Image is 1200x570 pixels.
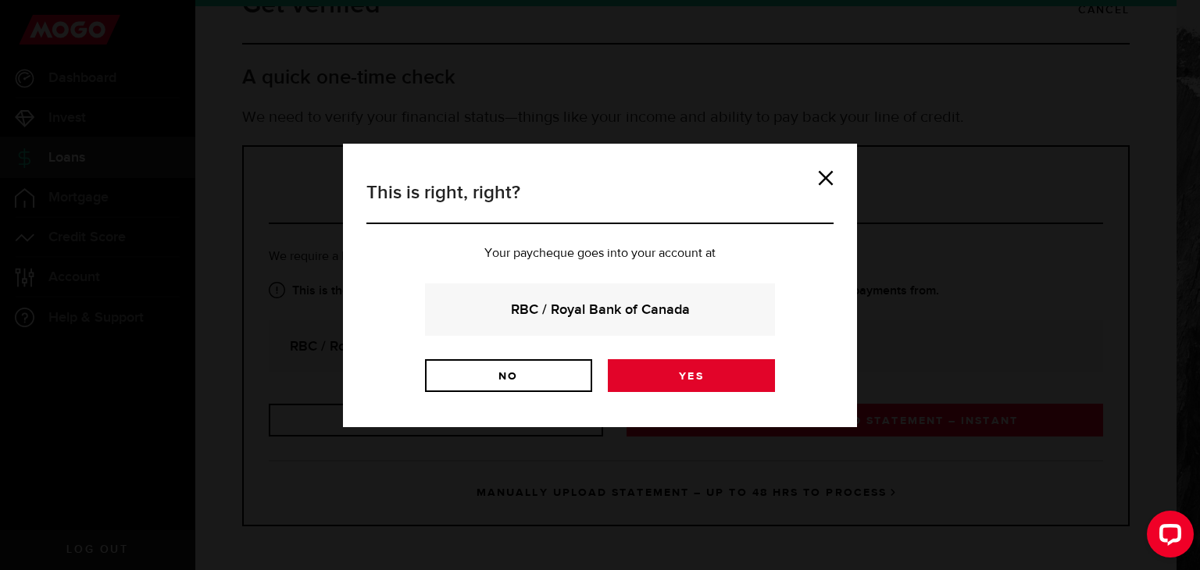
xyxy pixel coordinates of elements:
[425,359,592,392] a: No
[446,299,754,320] strong: RBC / Royal Bank of Canada
[1134,504,1200,570] iframe: LiveChat chat widget
[366,248,834,260] p: Your paycheque goes into your account at
[608,359,775,392] a: Yes
[366,179,834,224] h3: This is right, right?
